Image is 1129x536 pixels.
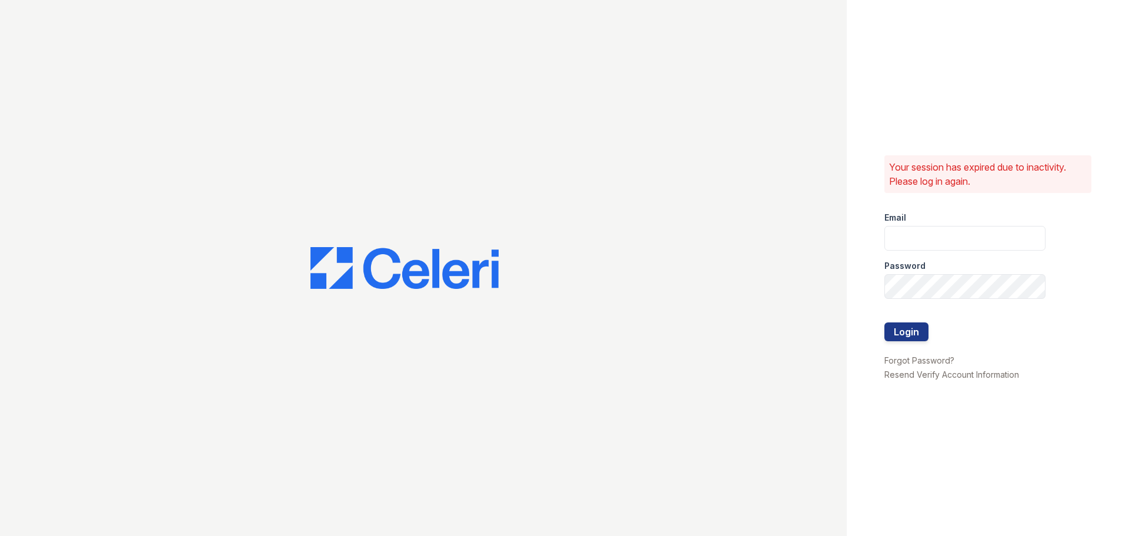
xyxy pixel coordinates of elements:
label: Password [884,260,926,272]
img: CE_Logo_Blue-a8612792a0a2168367f1c8372b55b34899dd931a85d93a1a3d3e32e68fde9ad4.png [310,247,499,289]
p: Your session has expired due to inactivity. Please log in again. [889,160,1087,188]
button: Login [884,322,928,341]
a: Forgot Password? [884,355,954,365]
a: Resend Verify Account Information [884,369,1019,379]
label: Email [884,212,906,224]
